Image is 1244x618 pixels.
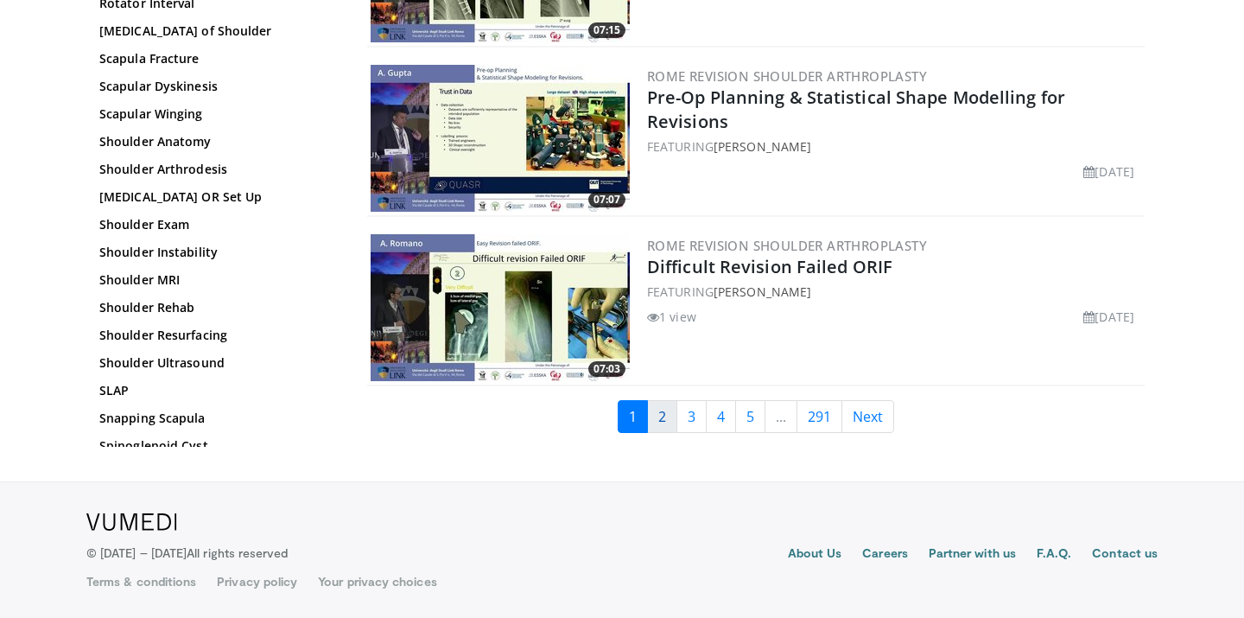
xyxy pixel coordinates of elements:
a: Scapular Dyskinesis [99,78,333,95]
a: Your privacy choices [318,573,436,590]
a: About Us [788,545,842,565]
span: 07:15 [588,22,625,38]
a: 4 [706,400,736,433]
a: Spinoglenoid Cyst [99,437,333,455]
a: 3 [676,400,707,433]
img: 8c922661-f56d-49f6-8d9a-428f3ac9c489.300x170_q85_crop-smart_upscale.jpg [371,65,630,212]
span: All rights reserved [187,545,288,560]
a: Contact us [1092,545,1158,565]
img: VuMedi Logo [86,513,177,531]
a: Shoulder Anatomy [99,133,333,150]
a: Terms & conditions [86,573,196,590]
nav: Search results pages [367,400,1145,433]
a: Pre-Op Planning & Statistical Shape Modelling for Revisions [647,86,1065,133]
a: [MEDICAL_DATA] of Shoulder [99,22,333,40]
div: FEATURING [647,283,1141,301]
a: Shoulder Rehab [99,299,333,316]
a: Snapping Scapula [99,410,333,427]
a: 291 [797,400,842,433]
a: Shoulder Exam [99,216,333,233]
a: 5 [735,400,765,433]
li: [DATE] [1083,308,1134,326]
a: [PERSON_NAME] [714,284,811,300]
a: SLAP [99,382,333,399]
span: 07:07 [588,192,625,207]
a: [MEDICAL_DATA] OR Set Up [99,188,333,206]
a: Scapular Winging [99,105,333,123]
a: Shoulder Resurfacing [99,327,333,344]
a: Difficult Revision Failed ORIF [647,255,892,278]
a: Rome Revision Shoulder Arthroplasty [647,237,927,254]
a: Shoulder Instability [99,244,333,261]
a: 1 [618,400,648,433]
a: Shoulder Arthrodesis [99,161,333,178]
span: 07:03 [588,361,625,377]
a: Shoulder Ultrasound [99,354,333,372]
a: Careers [862,545,908,565]
a: Scapula Fracture [99,50,333,67]
div: FEATURING [647,137,1141,156]
a: Next [841,400,894,433]
a: Privacy policy [217,573,297,590]
a: 07:03 [371,234,630,381]
a: Shoulder MRI [99,271,333,289]
a: [PERSON_NAME] [714,138,811,155]
img: c099ae5d-b022-44ba-975b-536e40751d07.300x170_q85_crop-smart_upscale.jpg [371,234,630,381]
li: [DATE] [1083,162,1134,181]
a: Rome Revision Shoulder Arthroplasty [647,67,927,85]
a: F.A.Q. [1037,545,1071,565]
a: Partner with us [929,545,1016,565]
a: 07:07 [371,65,630,212]
p: © [DATE] – [DATE] [86,545,289,562]
a: 2 [647,400,677,433]
li: 1 view [647,308,696,326]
